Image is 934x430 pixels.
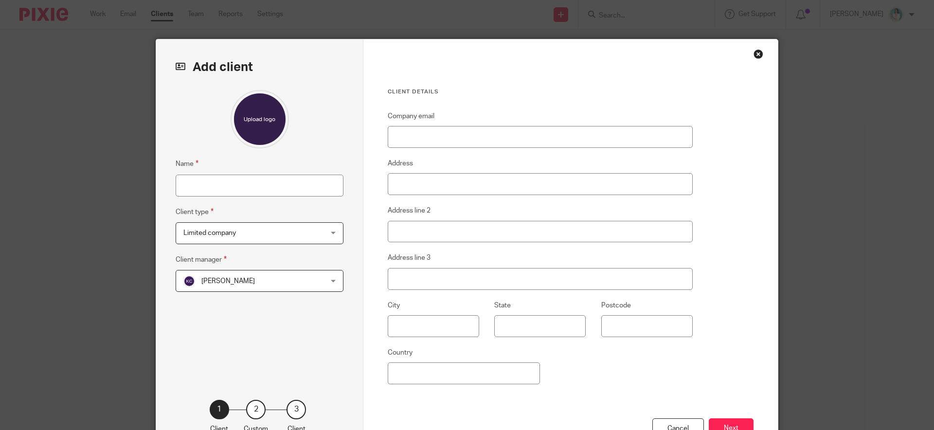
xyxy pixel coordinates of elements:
[287,400,306,419] div: 3
[176,206,214,217] label: Client type
[388,88,693,96] h3: Client details
[494,301,511,310] label: State
[246,400,266,419] div: 2
[388,253,431,263] label: Address line 3
[388,301,400,310] label: City
[754,49,763,59] div: Close this dialog window
[210,400,229,419] div: 1
[176,158,198,169] label: Name
[388,348,413,358] label: Country
[388,159,413,168] label: Address
[183,230,236,236] span: Limited company
[388,206,431,215] label: Address line 2
[388,111,434,121] label: Company email
[176,254,227,265] label: Client manager
[201,278,255,285] span: [PERSON_NAME]
[601,301,631,310] label: Postcode
[183,275,195,287] img: svg%3E
[176,59,343,75] h2: Add client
